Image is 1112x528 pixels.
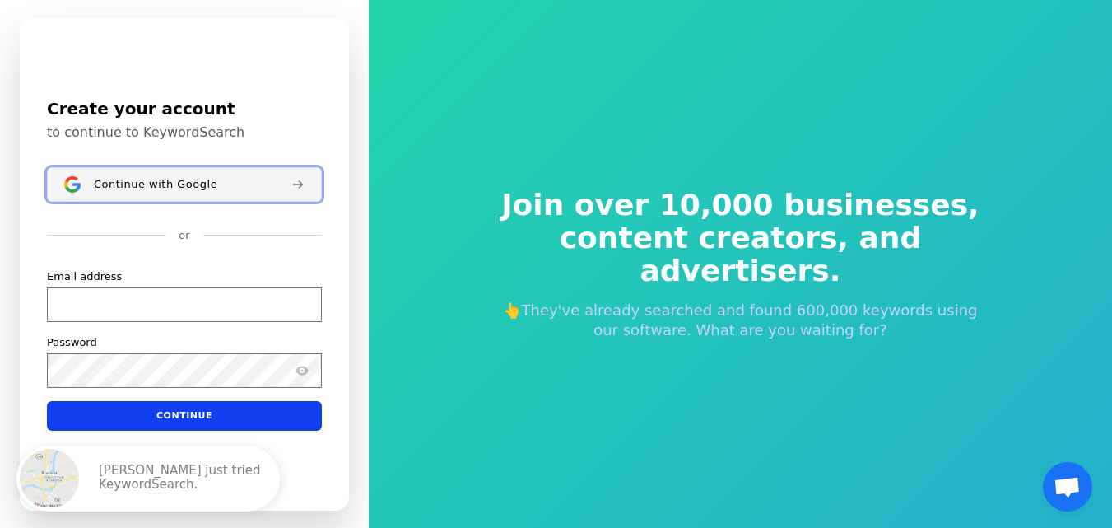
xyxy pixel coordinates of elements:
span: content creators, and advertisers. [491,222,991,287]
label: Password [47,334,97,349]
button: Continue [47,400,322,430]
label: Email address [47,269,122,283]
a: Open chat [1043,462,1092,512]
button: Show password [292,360,312,380]
p: 👆They've already searched and found 600,000 keywords using our software. What are you waiting for? [491,301,991,340]
img: Branson, Missouri, United States [20,449,79,508]
img: Sign in with Google [64,176,81,193]
h1: Create your account [47,96,322,121]
p: [PERSON_NAME] just tried KeywordSearch. [99,464,263,493]
span: Join over 10,000 businesses, [491,189,991,222]
span: Continue with Google [94,177,217,190]
button: Sign in with GoogleContinue with Google [47,167,322,202]
p: to continue to KeywordSearch [47,124,322,141]
p: or [179,228,189,243]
